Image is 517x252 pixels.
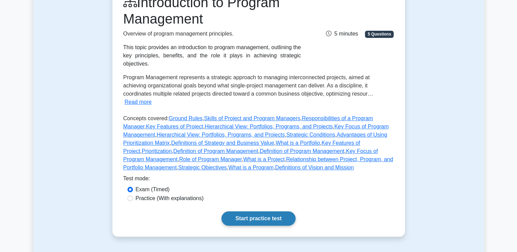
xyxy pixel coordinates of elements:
a: Definition of Program Management [260,148,344,154]
span: 5 Questions [365,31,394,38]
button: Read more [125,98,152,106]
a: Skills of Project and Program Managers [204,115,300,121]
a: What is a Program [228,165,273,170]
a: Definitions of Vision and Mission [275,165,354,170]
a: Start practice test [221,211,296,226]
span: 5 minutes [326,31,358,37]
a: Role of Program Manager [179,156,242,162]
a: Hierarchical View: Portfolios, Programs, and Projects [157,132,285,138]
a: Strategic Objectives [178,165,227,170]
a: What is a Portfolio [276,140,320,146]
a: Definitions of Strategy and Business Value [171,140,274,146]
a: Hierarchical View: Portfolios, Programs, and Projects [205,124,333,129]
a: What is a Project [243,156,285,162]
span: Program Management represents a strategic approach to managing interconnected projects, aimed at ... [123,74,373,97]
p: Concepts covered: , , , , , , , , , , , , , , , , , , , , , [123,114,394,174]
a: Strategic Conditions [286,132,335,138]
a: Key Features of Project [146,124,203,129]
a: Prioritization [142,148,172,154]
a: Ground Rules [169,115,203,121]
label: Exam (Timed) [136,185,170,194]
p: Overview of program management principles. [123,30,301,38]
label: Practice (With explanations) [136,194,204,202]
a: Definition of Program Management [173,148,258,154]
div: This topic provides an introduction to program management, outlining the key principles, benefits... [123,43,301,68]
div: Test mode: [123,174,394,185]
